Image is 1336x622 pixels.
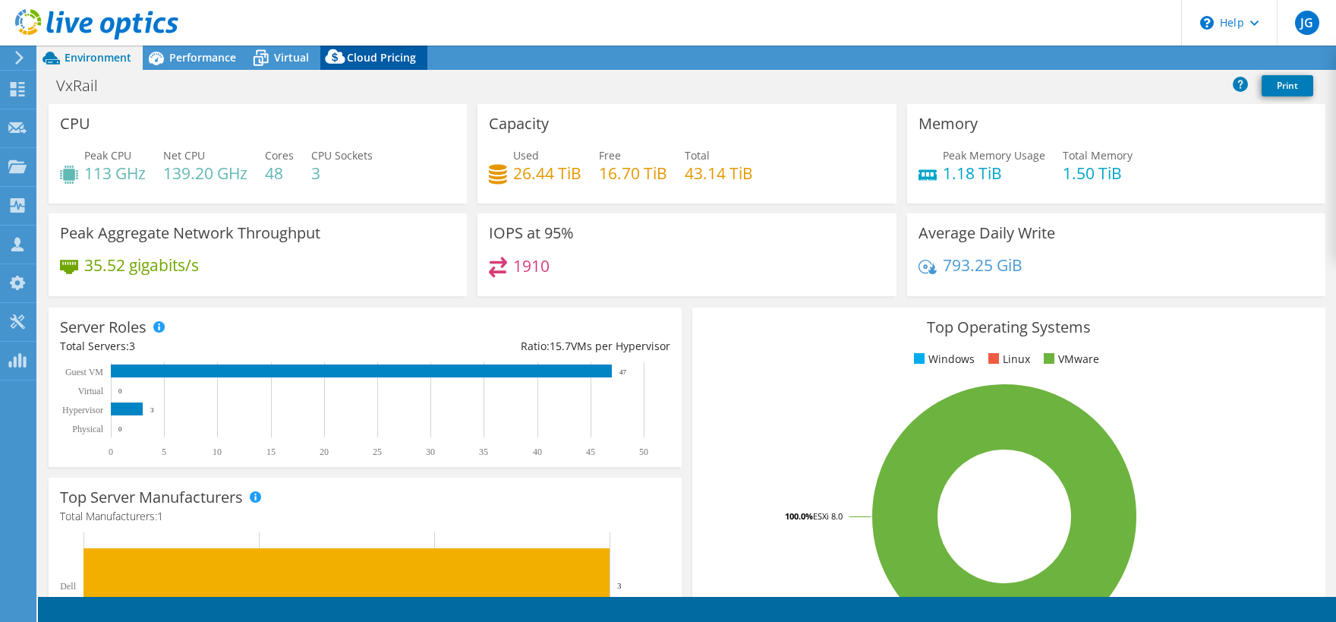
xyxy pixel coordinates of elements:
span: Cores [265,148,294,163]
text: 15 [266,447,276,457]
li: VMware [1040,351,1099,368]
span: Used [513,148,539,163]
h3: Server Roles [60,319,147,336]
text: Physical [72,424,103,434]
text: 10 [213,447,222,457]
text: Dell [60,581,76,592]
span: Total [685,148,710,163]
h4: 16.70 TiB [599,165,667,182]
text: 5 [162,447,166,457]
text: Hypervisor [62,405,103,415]
li: Linux [985,351,1030,368]
h4: 113 GHz [84,165,146,182]
h3: Top Server Manufacturers [60,489,243,506]
text: 3 [150,406,154,414]
text: 40 [533,447,542,457]
span: 1 [157,509,163,523]
text: 47 [619,368,627,376]
span: CPU Sockets [311,148,373,163]
text: 3 [617,581,622,590]
span: Environment [65,50,131,65]
text: 0 [118,425,122,433]
h3: Peak Aggregate Network Throughput [60,225,320,242]
span: Total Memory [1063,148,1133,163]
span: Peak Memory Usage [943,148,1045,163]
svg: \n [1200,16,1214,30]
span: JG [1295,11,1319,35]
text: 25 [373,447,382,457]
span: Performance [169,50,236,65]
tspan: 100.0% [785,510,813,522]
div: Total Servers: [60,338,365,355]
text: 20 [320,447,329,457]
text: 30 [426,447,435,457]
span: 15.7 [550,339,571,353]
span: Free [599,148,621,163]
h4: 793.25 GiB [943,257,1022,273]
h4: 26.44 TiB [513,165,581,182]
h4: Total Manufacturers: [60,508,670,525]
text: Virtual [78,386,104,396]
h4: 3 [311,165,373,182]
h4: 1.50 TiB [1063,165,1133,182]
h4: 1910 [513,257,550,274]
text: 0 [118,387,122,395]
span: Peak CPU [84,148,131,163]
h3: Memory [918,115,978,132]
span: Net CPU [163,148,205,163]
text: Guest VM [65,367,103,377]
span: 3 [129,339,135,353]
h3: IOPS at 95% [489,225,574,242]
span: Cloud Pricing [347,50,416,65]
div: Ratio: VMs per Hypervisor [365,338,670,355]
tspan: ESXi 8.0 [813,510,843,522]
h3: Capacity [489,115,549,132]
h3: Top Operating Systems [704,319,1314,336]
h4: 43.14 TiB [685,165,753,182]
text: 35 [479,447,488,457]
h3: Average Daily Write [918,225,1055,242]
span: Virtual [274,50,309,65]
text: 50 [639,447,648,457]
a: Print [1262,75,1313,96]
h4: 48 [265,165,294,182]
text: 45 [586,447,595,457]
li: Windows [910,351,975,368]
h3: CPU [60,115,90,132]
h4: 139.20 GHz [163,165,247,182]
h4: 35.52 gigabits/s [84,257,199,273]
h4: 1.18 TiB [943,165,1045,182]
text: 0 [109,447,113,457]
h1: VxRail [49,77,121,94]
